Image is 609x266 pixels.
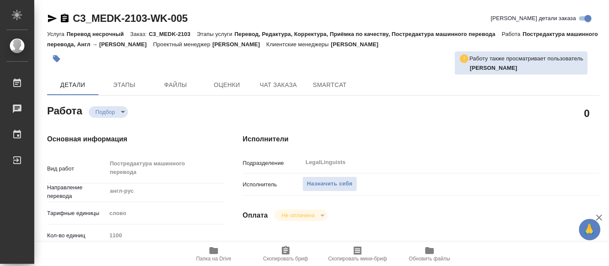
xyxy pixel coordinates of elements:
button: Скопировать мини-бриф [322,242,394,266]
a: C3_MEDK-2103-WK-005 [73,12,188,24]
input: Пустое поле [106,229,225,242]
p: Заказ: [130,31,149,37]
span: [PERSON_NAME] детали заказа [491,14,576,23]
span: 🙏 [582,221,597,239]
button: 🙏 [579,219,600,240]
h4: Исполнители [243,134,600,144]
h2: Работа [47,102,82,118]
button: Скопировать ссылку [60,13,70,24]
button: Не оплачена [279,212,317,219]
span: Детали [52,80,93,90]
p: Работу также просматривает пользователь [469,54,583,63]
h4: Дополнительно [243,242,600,252]
span: Скопировать бриф [263,256,308,262]
p: Перевод, Редактура, Корректура, Приёмка по качеству, Постредактура машинного перевода [234,31,502,37]
p: C3_MEDK-2103 [149,31,197,37]
div: Подбор [89,106,128,118]
p: Направление перевода [47,183,106,200]
button: Обновить файлы [394,242,466,266]
h4: Оплата [243,210,268,221]
span: Назначить себя [307,179,352,189]
b: [PERSON_NAME] [470,65,517,71]
h2: 0 [584,106,590,120]
p: Перевод несрочный [66,31,130,37]
p: Проектный менеджер [153,41,212,48]
p: Работа [502,31,523,37]
span: Файлы [155,80,196,90]
button: Скопировать бриф [250,242,322,266]
p: Тарабановская Анастасия [470,64,583,72]
span: Обновить файлы [409,256,451,262]
p: Этапы услуги [197,31,235,37]
p: Подразделение [243,159,302,167]
p: Клиентские менеджеры [266,41,331,48]
span: Папка на Drive [196,256,231,262]
span: Чат заказа [258,80,299,90]
p: Тарифные единицы [47,209,106,218]
span: Этапы [104,80,145,90]
button: Скопировать ссылку для ЯМессенджера [47,13,57,24]
h4: Основная информация [47,134,209,144]
button: Папка на Drive [178,242,250,266]
button: Назначить себя [302,176,357,191]
p: Услуга [47,31,66,37]
p: Исполнитель [243,180,302,189]
span: SmartCat [309,80,350,90]
span: Оценки [206,80,248,90]
span: Скопировать мини-бриф [328,256,387,262]
button: Добавить тэг [47,49,66,68]
p: Вид работ [47,164,106,173]
button: Подбор [93,108,118,116]
p: Кол-во единиц [47,231,106,240]
p: [PERSON_NAME] [212,41,266,48]
p: [PERSON_NAME] [331,41,385,48]
div: слово [106,206,225,221]
div: Подбор [275,209,327,221]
